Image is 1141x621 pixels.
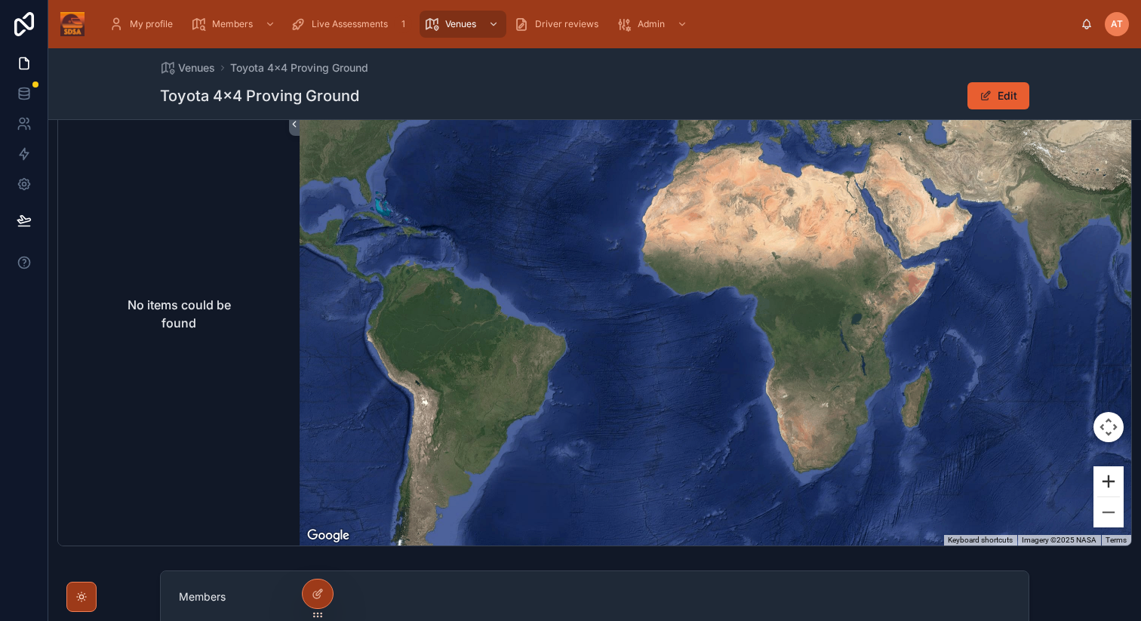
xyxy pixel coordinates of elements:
[186,11,283,38] a: Members
[638,18,665,30] span: Admin
[948,535,1013,546] button: Keyboard shortcuts
[509,11,609,38] a: Driver reviews
[160,85,359,106] h1: Toyota 4x4 Proving Ground
[445,18,476,30] span: Venues
[230,60,368,75] a: Toyota 4x4 Proving Ground
[1093,497,1124,527] button: Zoom out
[1093,466,1124,496] button: Zoom in
[104,11,183,38] a: My profile
[394,15,412,33] div: 1
[1111,18,1123,30] span: AT
[179,590,226,603] span: Members
[420,11,506,38] a: Venues
[303,526,353,546] a: Open this area in Google Maps (opens a new window)
[212,18,253,30] span: Members
[97,8,1081,41] div: scrollable content
[312,18,388,30] span: Live Assessments
[112,296,245,332] h2: No items could be found
[60,12,85,36] img: App logo
[612,11,695,38] a: Admin
[967,82,1029,109] button: Edit
[535,18,598,30] span: Driver reviews
[303,526,353,546] img: Google
[130,18,173,30] span: My profile
[160,60,215,75] a: Venues
[1022,536,1096,544] span: Imagery ©2025 NASA
[178,60,215,75] span: Venues
[1106,536,1127,544] a: Terms (opens in new tab)
[286,11,417,38] a: Live Assessments1
[1093,412,1124,442] button: Map camera controls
